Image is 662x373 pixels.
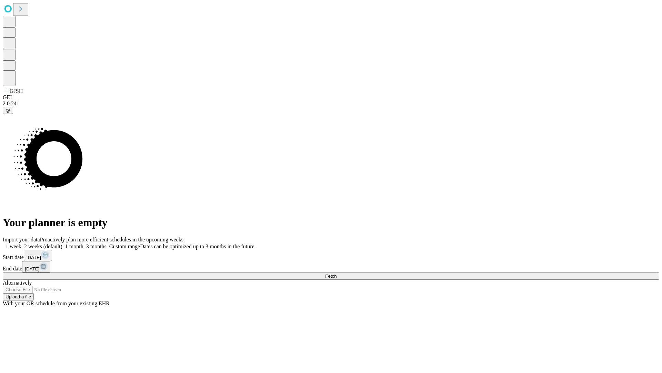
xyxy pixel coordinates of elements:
span: Alternatively [3,280,32,286]
span: Proactively plan more efficient schedules in the upcoming weeks. [40,237,185,242]
span: 2 weeks (default) [24,243,62,249]
span: 1 week [6,243,21,249]
span: 3 months [86,243,107,249]
span: Fetch [325,274,337,279]
span: 1 month [65,243,83,249]
span: GJSH [10,88,23,94]
button: @ [3,107,13,114]
button: Fetch [3,272,659,280]
span: Custom range [109,243,140,249]
h1: Your planner is empty [3,216,659,229]
span: Import your data [3,237,40,242]
button: Upload a file [3,293,34,300]
div: End date [3,261,659,272]
div: Start date [3,250,659,261]
span: @ [6,108,10,113]
span: [DATE] [25,266,39,271]
span: Dates can be optimized up to 3 months in the future. [140,243,255,249]
button: [DATE] [22,261,50,272]
div: GEI [3,94,659,101]
span: With your OR schedule from your existing EHR [3,300,110,306]
button: [DATE] [24,250,52,261]
div: 2.0.241 [3,101,659,107]
span: [DATE] [27,255,41,260]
